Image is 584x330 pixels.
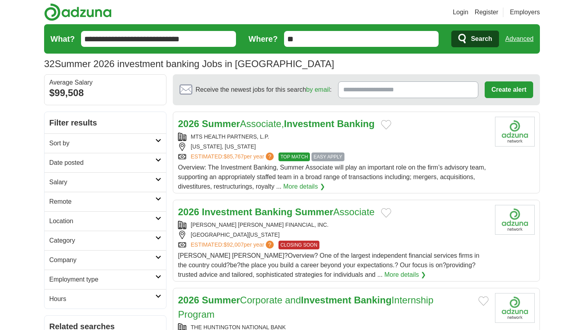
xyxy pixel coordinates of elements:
a: Employers [510,8,540,17]
a: Hours [44,289,166,309]
a: ESTIMATED:$85,767per year? [191,152,275,161]
span: Receive the newest jobs for this search : [195,85,331,95]
a: by email [306,86,330,93]
a: Salary [44,172,166,192]
a: Employment type [44,270,166,289]
strong: Investment [284,118,335,129]
a: Advanced [505,31,534,47]
strong: Summer [202,118,240,129]
button: Add to favorite jobs [381,120,391,129]
a: Date posted [44,153,166,172]
h2: Date posted [49,158,155,168]
h2: Salary [49,178,155,187]
h2: Filter results [44,112,166,133]
div: [PERSON_NAME] [PERSON_NAME] FINANCIAL, INC. [178,221,489,229]
a: Company [44,250,166,270]
a: Remote [44,192,166,211]
button: Search [451,31,499,47]
strong: Summer [295,206,333,217]
a: 2026 Investment Banking SummerAssociate [178,206,375,217]
h2: Location [49,216,155,226]
strong: 2026 [178,118,199,129]
button: Add to favorite jobs [478,296,489,306]
h2: Employment type [49,275,155,284]
span: ? [266,152,274,160]
a: 2026 SummerCorporate andInvestment BankingInternship Program [178,295,433,320]
div: [US_STATE], [US_STATE] [178,143,489,151]
div: [GEOGRAPHIC_DATA][US_STATE] [178,231,489,239]
button: Add to favorite jobs [381,208,391,218]
h2: Company [49,255,155,265]
a: Register [475,8,499,17]
img: Company logo [495,205,535,235]
span: [PERSON_NAME] [PERSON_NAME]?Overview? One of the largest independent financial services firms in ... [178,252,480,278]
img: Company logo [495,117,535,147]
img: Adzuna logo [44,3,112,21]
span: TOP MATCH [278,152,310,161]
a: Category [44,231,166,250]
a: ESTIMATED:$92,007per year? [191,241,275,249]
span: Search [471,31,492,47]
strong: 2026 [178,206,199,217]
h2: Hours [49,294,155,304]
strong: Investment [301,295,352,305]
span: 32 [44,57,55,71]
button: Create alert [485,81,533,98]
div: MTS HEALTH PARTNERS, L.P. [178,133,489,141]
a: Sort by [44,133,166,153]
h1: Summer 2026 investment banking Jobs in [GEOGRAPHIC_DATA] [44,58,334,69]
strong: 2026 [178,295,199,305]
strong: Summer [202,295,240,305]
img: Company logo [495,293,535,323]
strong: Banking [354,295,392,305]
strong: Banking [255,206,292,217]
a: Location [44,211,166,231]
span: CLOSING SOON [278,241,319,249]
h2: Sort by [49,139,155,148]
h2: Remote [49,197,155,206]
a: More details ❯ [384,270,426,280]
span: EASY APPLY [311,152,344,161]
h2: Category [49,236,155,245]
a: 2026 SummerAssociate,Investment Banking [178,118,375,129]
label: Where? [249,33,278,45]
strong: Banking [337,118,375,129]
div: $99,508 [49,86,161,100]
span: $92,007 [224,241,244,248]
span: ? [266,241,274,249]
a: More details ❯ [283,182,325,191]
span: $85,767 [224,153,244,160]
span: Overview: The Investment Banking, Summer Associate will play an important role on the firm’s advi... [178,164,486,190]
a: Login [453,8,468,17]
div: Average Salary [49,79,161,86]
strong: Investment [202,206,252,217]
label: What? [50,33,75,45]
